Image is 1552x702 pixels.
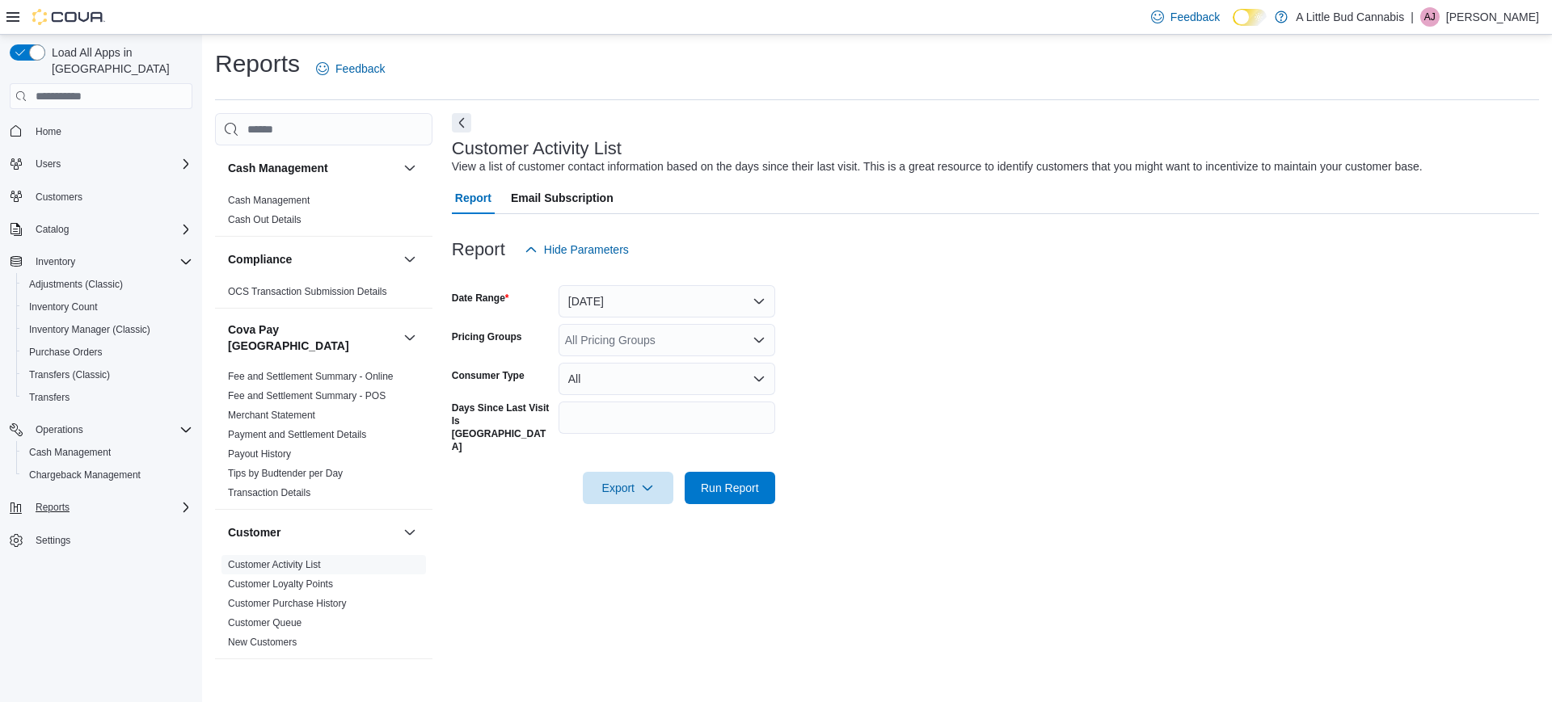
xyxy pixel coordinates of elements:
[29,420,90,439] button: Operations
[228,370,394,383] span: Fee and Settlement Summary - Online
[228,213,302,226] span: Cash Out Details
[3,528,199,552] button: Settings
[228,428,366,441] span: Payment and Settlement Details
[228,617,302,628] a: Customer Queue
[215,191,432,236] div: Cash Management
[455,182,491,214] span: Report
[228,160,328,176] h3: Cash Management
[3,119,199,142] button: Home
[23,443,117,462] a: Cash Management
[228,558,321,571] span: Customer Activity List
[228,371,394,382] a: Fee and Settlement Summary - Online
[511,182,614,214] span: Email Subscription
[1233,26,1234,27] span: Dark Mode
[228,195,310,206] a: Cash Management
[23,275,192,294] span: Adjustments (Classic)
[685,472,775,504] button: Run Report
[23,297,192,317] span: Inventory Count
[452,292,509,305] label: Date Range
[29,252,192,271] span: Inventory
[29,469,141,481] span: Chargeback Management
[228,468,343,479] a: Tips by Budtender per Day
[3,153,199,175] button: Users
[29,154,67,174] button: Users
[10,112,192,594] nav: Complex example
[228,637,297,648] a: New Customers
[29,368,110,381] span: Transfers (Classic)
[29,346,103,359] span: Purchase Orders
[23,275,129,294] a: Adjustments (Classic)
[29,220,192,239] span: Catalog
[228,286,387,297] a: OCS Transaction Submission Details
[228,467,343,480] span: Tips by Budtender per Day
[228,559,321,570] a: Customer Activity List
[228,578,333,590] a: Customer Loyalty Points
[29,391,70,404] span: Transfers
[16,341,199,364] button: Purchase Orders
[215,282,432,308] div: Compliance
[452,139,622,158] h3: Customer Activity List
[3,418,199,441] button: Operations
[228,251,292,267] h3: Compliance
[228,390,386,401] a: Fee and Settlement Summary - POS
[400,250,420,269] button: Compliance
[23,320,157,339] a: Inventory Manager (Classic)
[228,160,397,176] button: Cash Management
[16,296,199,318] button: Inventory Count
[228,194,310,207] span: Cash Management
[36,158,61,170] span: Users
[3,185,199,208] button: Customers
[215,555,432,658] div: Customer
[228,448,291,460] a: Payout History
[228,487,310,498] a: Transaction Details
[29,154,192,174] span: Users
[16,273,199,296] button: Adjustments (Classic)
[23,365,192,385] span: Transfers (Classic)
[23,343,109,362] a: Purchase Orders
[1446,7,1539,27] p: [PERSON_NAME]
[23,443,192,462] span: Cash Management
[3,250,199,273] button: Inventory
[544,242,629,258] span: Hide Parameters
[36,125,61,138] span: Home
[215,367,432,509] div: Cova Pay [GEOGRAPHIC_DATA]
[753,334,765,347] button: Open list of options
[559,363,775,395] button: All
[16,464,199,486] button: Chargeback Management
[23,388,192,407] span: Transfers
[452,401,552,453] label: Days Since Last Visit Is [GEOGRAPHIC_DATA]
[228,616,302,629] span: Customer Queue
[16,386,199,409] button: Transfers
[228,214,302,225] a: Cash Out Details
[228,410,315,421] a: Merchant Statement
[16,364,199,386] button: Transfers (Classic)
[228,322,397,354] button: Cova Pay [GEOGRAPHIC_DATA]
[1411,7,1414,27] p: |
[228,524,397,540] button: Customer
[701,480,759,496] span: Run Report
[228,597,347,610] span: Customer Purchase History
[29,531,77,550] a: Settings
[29,323,150,336] span: Inventory Manager (Classic)
[228,636,297,649] span: New Customers
[36,255,75,268] span: Inventory
[29,187,192,207] span: Customers
[23,465,192,485] span: Chargeback Management
[23,343,192,362] span: Purchase Orders
[16,318,199,341] button: Inventory Manager (Classic)
[593,472,664,504] span: Export
[29,278,123,291] span: Adjustments (Classic)
[3,218,199,241] button: Catalog
[3,496,199,519] button: Reports
[400,328,420,347] button: Cova Pay [GEOGRAPHIC_DATA]
[36,191,82,204] span: Customers
[1145,1,1226,33] a: Feedback
[400,158,420,178] button: Cash Management
[452,158,1423,175] div: View a list of customer contact information based on the days since their last visit. This is a g...
[29,498,76,517] button: Reports
[29,498,192,517] span: Reports
[452,330,522,343] label: Pricing Groups
[29,446,111,459] span: Cash Management
[32,9,105,25] img: Cova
